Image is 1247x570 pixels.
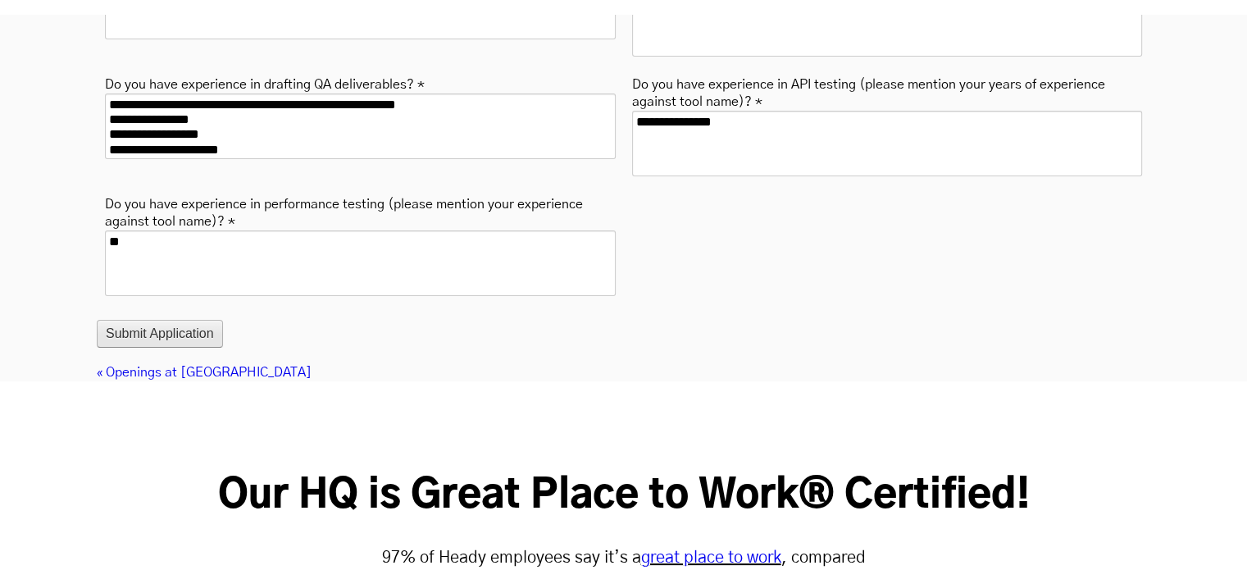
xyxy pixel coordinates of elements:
[641,549,781,566] a: great place to work
[97,320,223,348] button: Submit Application
[97,366,312,379] a: « Openings at [GEOGRAPHIC_DATA]
[105,72,425,93] label: Do you have experience in drafting QA deliverables? *
[105,192,616,230] label: Do you have experience in performance testing (please mention your experience against tool name)? *
[632,72,1143,111] label: Do you have experience in API testing (please mention your years of experience against tool name)? *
